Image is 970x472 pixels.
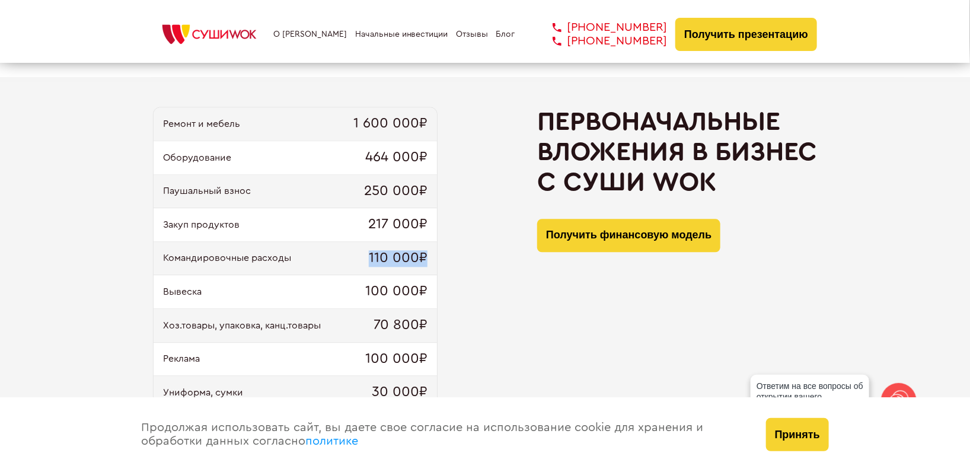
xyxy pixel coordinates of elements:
[372,384,427,401] span: 30 000₽
[766,418,829,451] button: Принять
[163,119,240,129] span: Ремонт и мебель
[355,30,448,39] a: Начальные инвестиции
[535,34,668,48] a: [PHONE_NUMBER]
[273,30,347,39] a: О [PERSON_NAME]
[456,30,488,39] a: Отзывы
[496,30,515,39] a: Блог
[374,317,427,334] span: 70 800₽
[535,21,668,34] a: [PHONE_NUMBER]
[163,219,240,230] span: Закуп продуктов
[353,116,427,132] span: 1 600 000₽
[675,18,817,51] button: Получить презентацию
[365,283,427,300] span: 100 000₽
[163,353,200,364] span: Реклама
[163,253,291,263] span: Командировочные расходы
[368,216,427,233] span: 217 000₽
[129,397,754,472] div: Продолжая использовать сайт, вы даете свое согласие на использование cookie для хранения и обрабо...
[364,183,427,200] span: 250 000₽
[369,250,427,267] span: 110 000₽
[163,286,202,297] span: Вывеска
[163,320,321,331] span: Хоз.товары, упаковка, канц.товары
[163,152,231,163] span: Оборудование
[163,387,243,398] span: Униформа, сумки
[305,435,358,447] a: политике
[153,21,266,47] img: СУШИWOK
[365,149,427,166] span: 464 000₽
[365,351,427,368] span: 100 000₽
[537,219,720,252] button: Получить финансовую модель
[537,107,817,197] h2: Первоначальные вложения в бизнес с Суши Wok
[751,375,869,419] div: Ответим на все вопросы об открытии вашего [PERSON_NAME]!
[163,186,251,196] span: Паушальный взнос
